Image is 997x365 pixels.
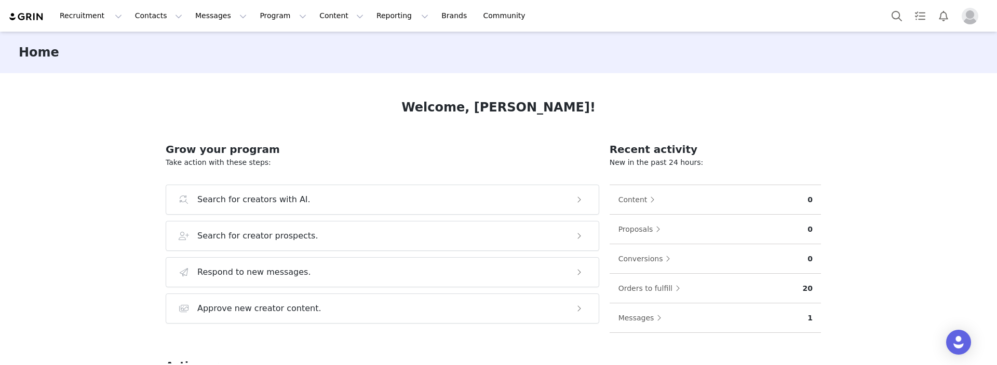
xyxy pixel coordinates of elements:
button: Messages [618,310,667,326]
a: Tasks [909,4,932,27]
button: Search for creator prospects. [166,221,599,251]
h3: Search for creator prospects. [197,230,318,242]
h3: Respond to new messages. [197,266,311,278]
p: New in the past 24 hours: [610,157,821,168]
button: Respond to new messages. [166,257,599,287]
a: Brands [435,4,476,27]
button: Recruitment [53,4,128,27]
p: 20 [803,283,813,294]
a: Community [477,4,536,27]
p: 0 [807,254,813,264]
button: Profile [955,8,989,24]
h1: Welcome, [PERSON_NAME]! [401,98,596,117]
button: Notifications [932,4,955,27]
button: Orders to fulfill [618,280,685,297]
p: 0 [807,194,813,205]
p: 0 [807,224,813,235]
img: placeholder-profile.jpg [962,8,978,24]
button: Messages [189,4,253,27]
button: Search for creators with AI. [166,185,599,215]
p: Take action with these steps: [166,157,599,168]
button: Reporting [370,4,435,27]
button: Contacts [129,4,188,27]
p: 1 [807,313,813,324]
h3: Approve new creator content. [197,302,321,315]
button: Program [253,4,313,27]
h3: Search for creators with AI. [197,193,311,206]
button: Content [313,4,370,27]
h2: Recent activity [610,142,821,157]
button: Search [885,4,908,27]
button: Approve new creator content. [166,293,599,324]
h2: Grow your program [166,142,599,157]
button: Conversions [618,250,676,267]
button: Content [618,191,661,208]
h3: Home [19,43,59,62]
button: Proposals [618,221,666,237]
img: grin logo [8,12,45,22]
div: Open Intercom Messenger [946,330,971,355]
